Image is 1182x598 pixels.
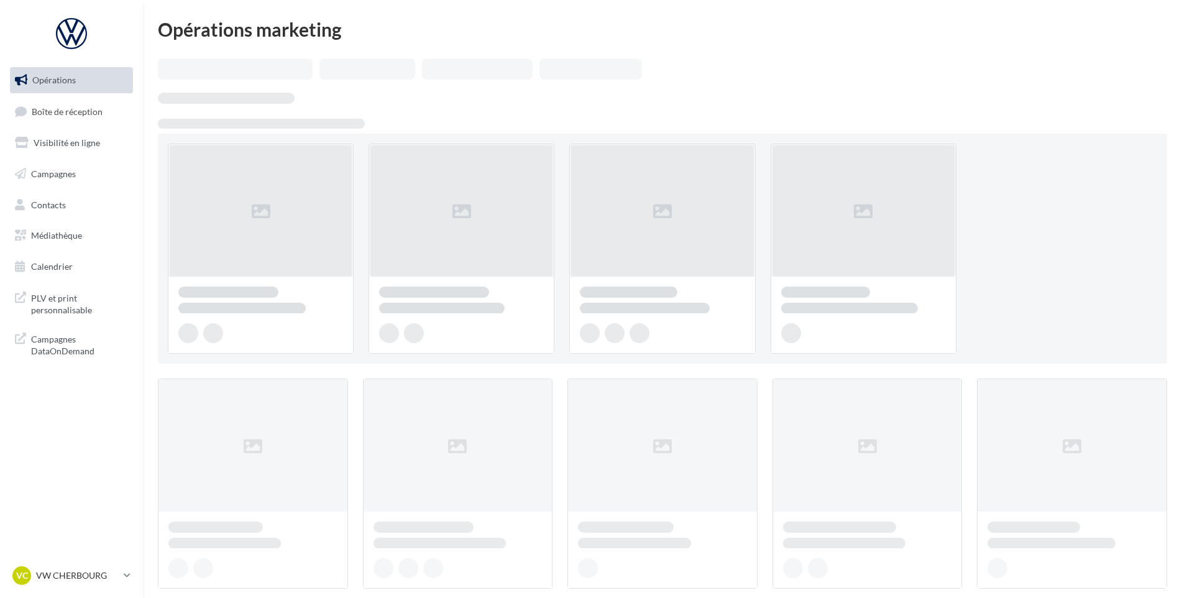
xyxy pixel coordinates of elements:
a: Campagnes [7,161,135,187]
a: Opérations [7,67,135,93]
div: Opérations marketing [158,20,1167,39]
p: VW CHERBOURG [36,569,119,582]
span: Boîte de réception [32,106,103,116]
a: Contacts [7,192,135,218]
span: Calendrier [31,261,73,272]
a: Boîte de réception [7,98,135,125]
a: Calendrier [7,254,135,280]
span: Campagnes DataOnDemand [31,331,128,357]
span: Visibilité en ligne [34,137,100,148]
a: Médiathèque [7,223,135,249]
a: Visibilité en ligne [7,130,135,156]
span: Opérations [32,75,76,85]
span: VC [16,569,28,582]
span: PLV et print personnalisable [31,290,128,316]
a: Campagnes DataOnDemand [7,326,135,362]
a: PLV et print personnalisable [7,285,135,321]
span: Campagnes [31,168,76,179]
span: Médiathèque [31,230,82,241]
span: Contacts [31,199,66,209]
a: VC VW CHERBOURG [10,564,133,587]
